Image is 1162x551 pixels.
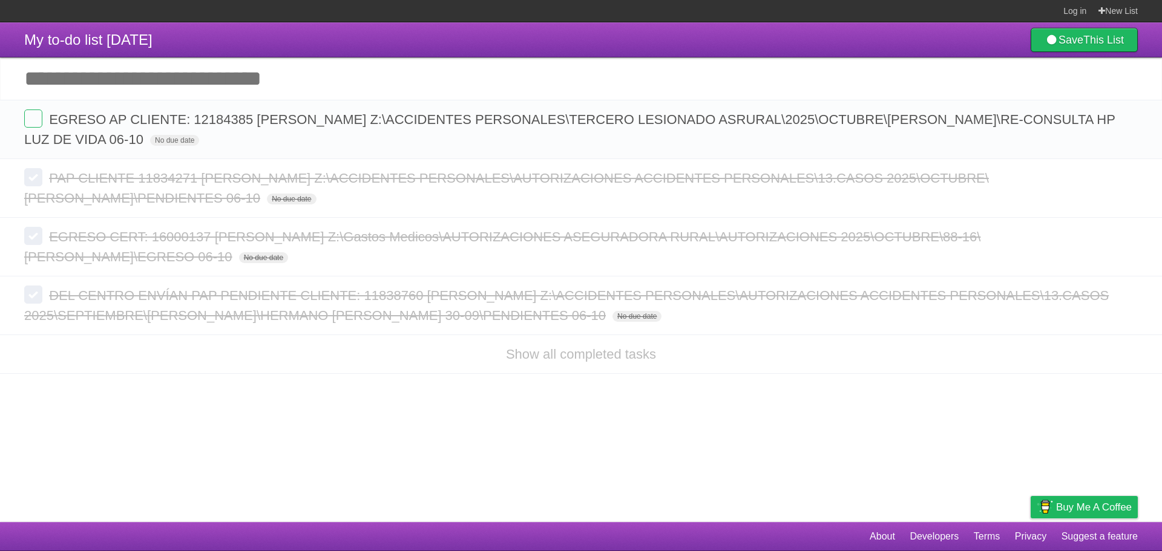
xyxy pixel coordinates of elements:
[24,31,153,48] span: My to-do list [DATE]
[24,112,1115,147] span: EGRESO AP CLIENTE: 12184385 [PERSON_NAME] Z:\ACCIDENTES PERSONALES\TERCERO LESIONADO ASRURAL\2025...
[974,525,1000,548] a: Terms
[1031,28,1138,52] a: SaveThis List
[1015,525,1046,548] a: Privacy
[612,311,661,322] span: No due date
[24,171,989,206] span: PAP CLIENTE 11834271 [PERSON_NAME] Z:\ACCIDENTES PERSONALES\AUTORIZACIONES ACCIDENTES PERSONALES\...
[150,135,199,146] span: No due date
[239,252,288,263] span: No due date
[24,168,42,186] label: Done
[1062,525,1138,548] a: Suggest a feature
[267,194,316,204] span: No due date
[1056,497,1132,518] span: Buy me a coffee
[24,227,42,245] label: Done
[1031,496,1138,518] a: Buy me a coffee
[870,525,895,548] a: About
[1037,497,1053,517] img: Buy me a coffee
[24,109,42,128] label: Done
[1083,34,1124,46] b: This List
[506,347,656,362] a: Show all completed tasks
[24,285,42,304] label: Done
[24,229,980,264] span: EGRESO CERT: 16000137 [PERSON_NAME] Z:\Gastos Medicos\AUTORIZACIONES ASEGURADORA RURAL\AUTORIZACI...
[24,288,1109,323] span: DEL CENTRO ENVÍAN PAP PENDIENTE CLIENTE: 11838760 [PERSON_NAME] Z:\ACCIDENTES PERSONALES\AUTORIZA...
[910,525,959,548] a: Developers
